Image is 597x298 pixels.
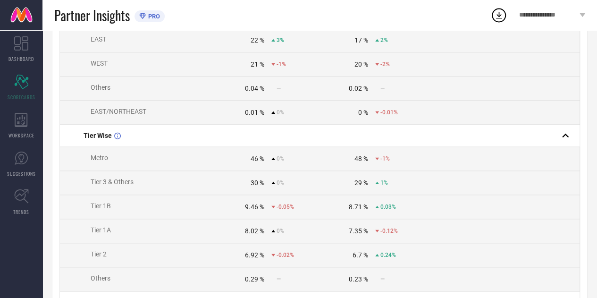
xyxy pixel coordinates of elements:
[380,61,390,68] span: -2%
[354,36,368,44] div: 17 %
[380,276,385,282] span: —
[490,7,507,24] div: Open download list
[91,178,134,186] span: Tier 3 & Others
[84,132,112,139] span: Tier Wise
[354,60,368,68] div: 20 %
[146,13,160,20] span: PRO
[251,155,264,162] div: 46 %
[8,55,34,62] span: DASHBOARD
[358,109,368,116] div: 0 %
[380,37,388,43] span: 2%
[245,227,264,235] div: 8.02 %
[277,37,284,43] span: 3%
[277,252,294,258] span: -0.02%
[349,85,368,92] div: 0.02 %
[354,155,368,162] div: 48 %
[380,204,396,210] span: 0.03%
[251,36,264,44] div: 22 %
[277,61,286,68] span: -1%
[353,251,368,259] div: 6.7 %
[380,155,390,162] span: -1%
[349,227,368,235] div: 7.35 %
[277,276,281,282] span: —
[349,203,368,211] div: 8.71 %
[277,179,284,186] span: 0%
[245,203,264,211] div: 9.46 %
[380,109,398,116] span: -0.01%
[91,202,111,210] span: Tier 1B
[13,208,29,215] span: TRENDS
[354,179,368,187] div: 29 %
[380,179,388,186] span: 1%
[91,108,146,115] span: EAST/NORTHEAST
[91,250,107,258] span: Tier 2
[91,84,110,91] span: Others
[277,228,284,234] span: 0%
[54,6,130,25] span: Partner Insights
[91,35,106,43] span: EAST
[380,228,398,234] span: -0.12%
[251,60,264,68] div: 21 %
[277,85,281,92] span: —
[91,226,111,234] span: Tier 1A
[349,275,368,283] div: 0.23 %
[277,155,284,162] span: 0%
[8,132,34,139] span: WORKSPACE
[91,60,108,67] span: WEST
[8,94,35,101] span: SCORECARDS
[245,109,264,116] div: 0.01 %
[277,109,284,116] span: 0%
[245,85,264,92] div: 0.04 %
[380,252,396,258] span: 0.24%
[380,85,385,92] span: —
[277,204,294,210] span: -0.05%
[251,179,264,187] div: 30 %
[7,170,36,177] span: SUGGESTIONS
[245,275,264,283] div: 0.29 %
[91,154,108,162] span: Metro
[91,274,110,282] span: Others
[245,251,264,259] div: 6.92 %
